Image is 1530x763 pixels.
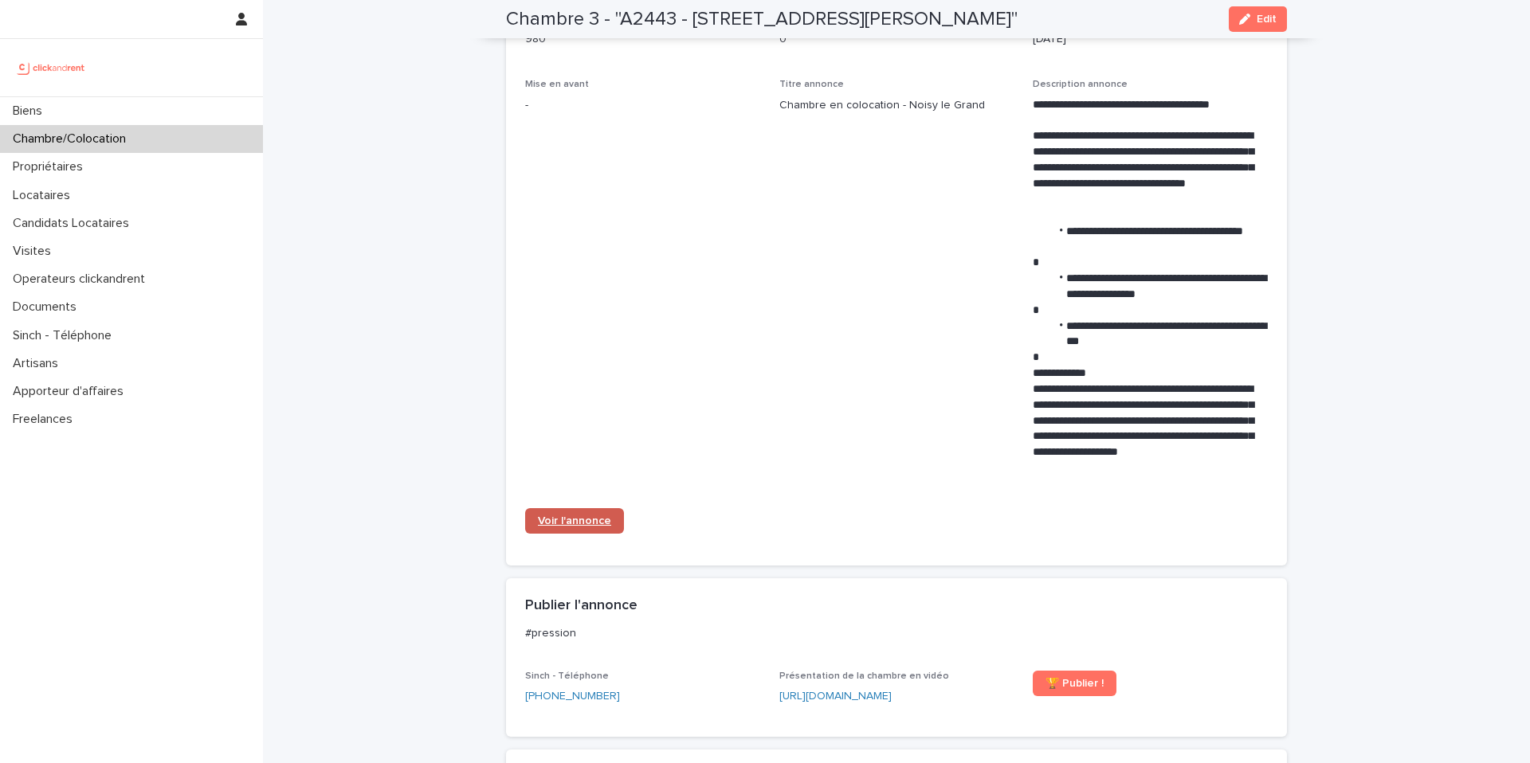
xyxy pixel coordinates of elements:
span: Edit [1257,14,1277,25]
p: Visites [6,244,64,259]
a: 🏆 Publier ! [1033,671,1116,696]
p: #pression [525,626,1261,640]
p: 0 [779,31,1014,48]
a: [PHONE_NUMBER] [525,688,620,705]
p: Biens [6,104,55,119]
p: Documents [6,299,89,315]
a: Voir l'annonce [525,508,624,534]
p: Chambre en colocation - Noisy le Grand [779,97,1014,114]
p: Propriétaires [6,159,96,174]
p: Apporteur d'affaires [6,384,136,399]
span: Mise en avant [525,80,589,89]
p: [DATE] [1033,31,1268,48]
a: [URL][DOMAIN_NAME] [779,691,892,702]
span: Voir l'annonce [538,515,611,526]
p: Artisans [6,356,71,371]
p: 980 [525,31,760,48]
p: Sinch - Téléphone [6,328,124,343]
img: UCB0brd3T0yccxBKYDjQ [13,52,90,84]
p: Chambre/Colocation [6,131,139,147]
span: 🏆 Publier ! [1045,678,1104,689]
span: Titre annonce [779,80,844,89]
p: Freelances [6,412,85,427]
span: Description annonce [1033,80,1128,89]
ringoverc2c-84e06f14122c: Call with Ringover [525,691,620,702]
h2: Chambre 3 - "A2443 - [STREET_ADDRESS][PERSON_NAME]" [506,8,1018,31]
h2: Publier l'annonce [525,597,637,615]
button: Edit [1229,6,1287,32]
ringoverc2c-number-84e06f14122c: [PHONE_NUMBER] [525,691,620,702]
p: Locataires [6,188,83,203]
p: Candidats Locataires [6,216,142,231]
p: - [525,97,760,114]
span: Présentation de la chambre en vidéo [779,671,949,681]
p: Operateurs clickandrent [6,272,158,287]
span: Sinch - Téléphone [525,671,609,681]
